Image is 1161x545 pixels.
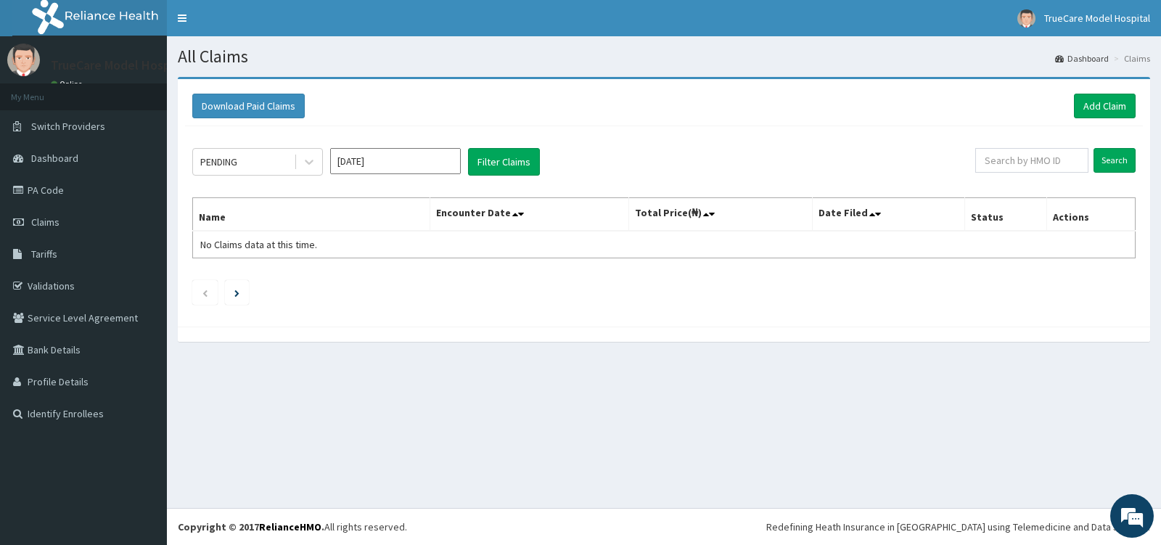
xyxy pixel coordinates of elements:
[192,94,305,118] button: Download Paid Claims
[975,148,1089,173] input: Search by HMO ID
[31,247,57,261] span: Tariffs
[1074,94,1136,118] a: Add Claim
[234,286,239,299] a: Next page
[31,120,105,133] span: Switch Providers
[964,198,1046,231] th: Status
[31,216,60,229] span: Claims
[200,155,237,169] div: PENDING
[330,148,461,174] input: Select Month and Year
[628,198,812,231] th: Total Price(₦)
[167,508,1161,545] footer: All rights reserved.
[51,59,189,72] p: TrueCare Model Hospital
[1110,52,1150,65] li: Claims
[766,520,1150,534] div: Redefining Heath Insurance in [GEOGRAPHIC_DATA] using Telemedicine and Data Science!
[178,47,1150,66] h1: All Claims
[430,198,628,231] th: Encounter Date
[259,520,321,533] a: RelianceHMO
[178,520,324,533] strong: Copyright © 2017 .
[468,148,540,176] button: Filter Claims
[202,286,208,299] a: Previous page
[1017,9,1035,28] img: User Image
[51,79,86,89] a: Online
[31,152,78,165] span: Dashboard
[1044,12,1150,25] span: TrueCare Model Hospital
[813,198,965,231] th: Date Filed
[1055,52,1109,65] a: Dashboard
[193,198,430,231] th: Name
[7,44,40,76] img: User Image
[200,238,317,251] span: No Claims data at this time.
[1046,198,1135,231] th: Actions
[1094,148,1136,173] input: Search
